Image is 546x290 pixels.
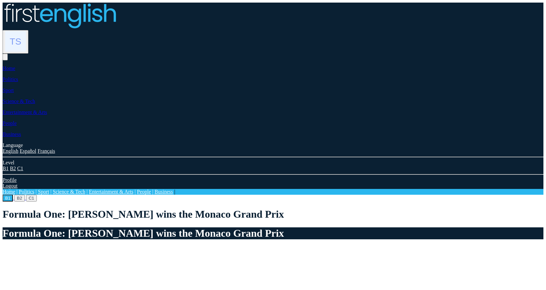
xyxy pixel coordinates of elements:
[10,166,16,171] a: B2
[38,189,49,194] a: Sport
[137,189,151,194] a: People
[26,195,37,201] a: C1
[86,189,87,194] span: |
[3,189,15,194] a: Home
[3,131,21,137] a: Business
[3,148,18,154] a: English
[155,189,173,194] a: Business
[3,183,17,189] a: Logout
[37,148,55,154] a: Français
[5,31,26,52] img: Tom Sharp
[3,88,14,93] a: Sport
[14,195,26,201] a: B2
[3,66,15,71] a: Home
[3,195,14,201] a: B1
[3,120,17,126] a: People
[174,189,175,194] span: |
[3,227,543,239] h1: Formula One: [PERSON_NAME] wins the Monaco Grand Prix
[20,148,36,154] a: Español
[3,77,18,82] a: Politics
[135,189,136,194] span: |
[89,189,133,194] a: Entertainment & Arts
[3,3,116,29] img: Logo
[3,142,543,148] div: Language
[3,3,543,30] a: Logo
[35,189,36,194] span: |
[16,189,17,194] span: |
[26,195,37,202] button: C1
[3,195,13,202] button: B1
[3,208,543,220] h1: Formula One: [PERSON_NAME] wins the Monaco Grand Prix
[14,195,25,202] button: B2
[3,177,17,183] a: Profile
[3,98,35,104] a: Science & Tech
[3,160,543,166] div: Level
[50,189,51,194] span: |
[3,166,9,171] a: B1
[17,166,23,171] a: C1
[19,189,34,194] a: Politics
[53,189,85,194] a: Science & Tech
[152,189,153,194] span: |
[3,109,47,115] a: Entertainment & Arts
